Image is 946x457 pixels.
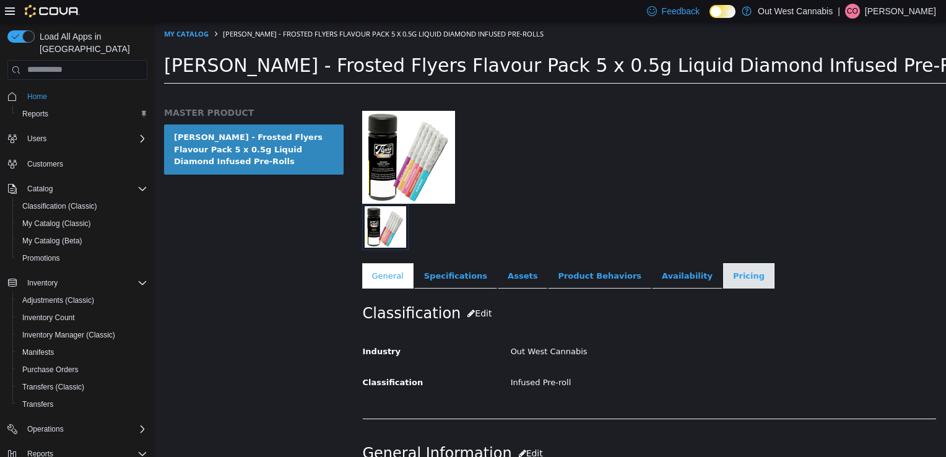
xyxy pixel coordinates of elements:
[259,240,342,266] a: Specifications
[22,399,53,409] span: Transfers
[12,309,152,326] button: Inventory Count
[22,157,68,172] a: Customers
[22,365,79,375] span: Purchase Orders
[9,102,189,152] a: [PERSON_NAME] - Frosted Flyers Flavour Pack 5 x 0.5g Liquid Diamond Infused Pre-Rolls
[865,4,936,19] p: [PERSON_NAME]
[838,4,840,19] p: |
[2,274,152,292] button: Inventory
[27,92,47,102] span: Home
[22,276,147,290] span: Inventory
[27,424,64,434] span: Operations
[22,181,58,196] button: Catalog
[709,5,736,18] input: Dark Mode
[17,293,147,308] span: Adjustments (Classic)
[568,240,620,266] a: Pricing
[12,378,152,396] button: Transfers (Classic)
[17,199,102,214] a: Classification (Classic)
[22,382,84,392] span: Transfers (Classic)
[12,361,152,378] button: Purchase Orders
[22,201,97,211] span: Classification (Classic)
[27,184,53,194] span: Catalog
[35,30,147,55] span: Load All Apps in [GEOGRAPHIC_DATA]
[22,276,63,290] button: Inventory
[845,4,860,19] div: Chad O'Neill
[22,422,147,437] span: Operations
[22,313,75,323] span: Inventory Count
[12,292,152,309] button: Adjustments (Classic)
[208,419,782,442] h2: General Information
[208,279,782,302] h2: Classification
[709,18,710,19] span: Dark Mode
[17,362,84,377] a: Purchase Orders
[207,240,259,266] a: General
[27,134,46,144] span: Users
[68,6,389,15] span: [PERSON_NAME] - Frosted Flyers Flavour Pack 5 x 0.5g Liquid Diamond Infused Pre-Rolls
[357,419,395,442] button: Edit
[22,253,60,263] span: Promotions
[27,278,58,288] span: Inventory
[17,107,147,121] span: Reports
[22,236,82,246] span: My Catalog (Beta)
[22,347,54,357] span: Manifests
[22,89,147,104] span: Home
[22,109,48,119] span: Reports
[22,89,52,104] a: Home
[347,318,791,340] div: Out West Cannabis
[497,240,568,266] a: Availability
[25,5,80,17] img: Cova
[17,199,147,214] span: Classification (Classic)
[17,345,59,360] a: Manifests
[22,219,91,228] span: My Catalog (Classic)
[347,349,791,371] div: Infused Pre-roll
[17,216,147,231] span: My Catalog (Classic)
[12,344,152,361] button: Manifests
[17,251,147,266] span: Promotions
[12,215,152,232] button: My Catalog (Classic)
[27,159,63,169] span: Customers
[12,105,152,123] button: Reports
[12,198,152,215] button: Classification (Classic)
[393,240,497,266] a: Product Behaviors
[17,107,53,121] a: Reports
[208,324,246,333] span: Industry
[17,345,147,360] span: Manifests
[17,233,147,248] span: My Catalog (Beta)
[17,397,147,412] span: Transfers
[22,156,147,172] span: Customers
[9,32,828,53] span: [PERSON_NAME] - Frosted Flyers Flavour Pack 5 x 0.5g Liquid Diamond Infused Pre-Rolls
[17,380,89,394] a: Transfers (Classic)
[9,84,189,95] h5: MASTER PRODUCT
[662,5,700,17] span: Feedback
[208,355,269,364] span: Classification
[17,251,65,266] a: Promotions
[2,420,152,438] button: Operations
[12,326,152,344] button: Inventory Manager (Classic)
[2,130,152,147] button: Users
[17,310,147,325] span: Inventory Count
[22,422,69,437] button: Operations
[2,180,152,198] button: Catalog
[847,4,858,19] span: CO
[9,6,54,15] a: My Catalog
[17,233,87,248] a: My Catalog (Beta)
[2,155,152,173] button: Customers
[343,240,393,266] a: Assets
[207,88,300,181] img: 150
[17,328,120,342] a: Inventory Manager (Classic)
[17,380,147,394] span: Transfers (Classic)
[2,87,152,105] button: Home
[22,330,115,340] span: Inventory Manager (Classic)
[758,4,833,19] p: Out West Cannabis
[17,328,147,342] span: Inventory Manager (Classic)
[17,310,80,325] a: Inventory Count
[306,279,344,302] button: Edit
[17,397,58,412] a: Transfers
[12,232,152,250] button: My Catalog (Beta)
[17,362,147,377] span: Purchase Orders
[17,293,99,308] a: Adjustments (Classic)
[12,250,152,267] button: Promotions
[17,216,96,231] a: My Catalog (Classic)
[22,131,147,146] span: Users
[22,131,51,146] button: Users
[12,396,152,413] button: Transfers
